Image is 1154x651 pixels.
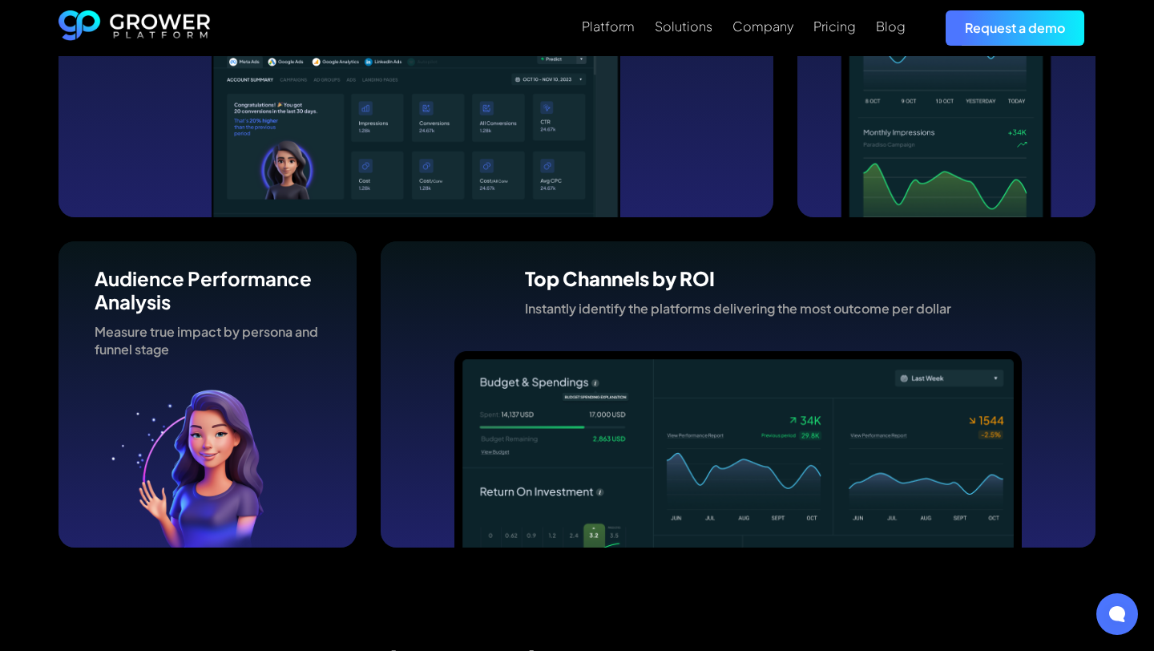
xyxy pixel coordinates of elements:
h4: Audience Performance Analysis [95,267,321,313]
a: Solutions [655,17,712,36]
a: Company [732,17,793,36]
div: Company [732,18,793,34]
p: Instantly identify the platforms delivering the most outcome per dollar [525,300,951,317]
a: Request a demo [946,10,1084,45]
a: home [59,10,211,46]
a: Blog [876,17,906,36]
p: Measure true impact by persona and funnel stage [95,323,321,359]
div: Solutions [655,18,712,34]
h4: Top Channels by ROI [525,267,951,290]
div: Platform [582,18,635,34]
a: Pricing [813,17,856,36]
a: Platform [582,17,635,36]
div: Blog [876,18,906,34]
div: Pricing [813,18,856,34]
